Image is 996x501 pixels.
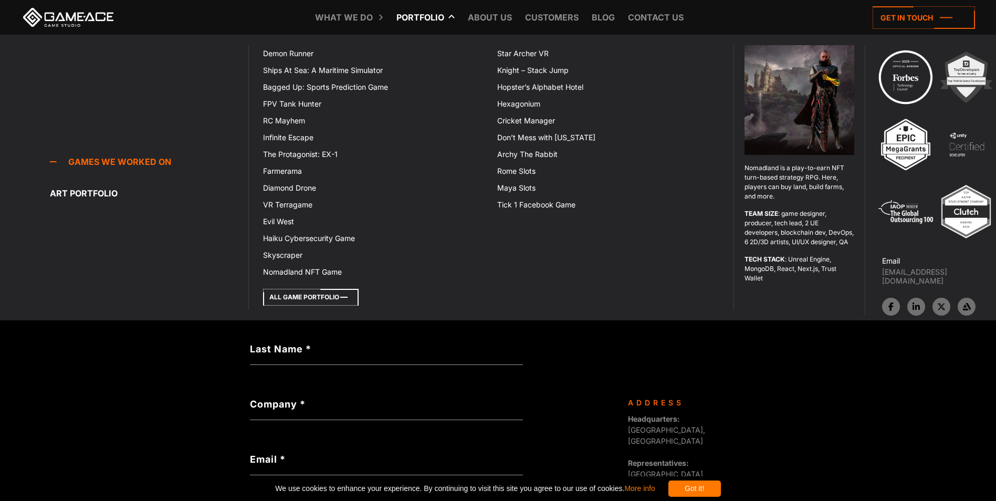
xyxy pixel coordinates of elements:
[491,79,725,96] a: Hopster’s Alphabet Hotel
[491,45,725,62] a: Star Archer VR
[257,230,491,247] a: Haiku Cybersecurity Game
[624,484,655,493] a: More info
[491,129,725,146] a: Don’t Mess with [US_STATE]
[263,289,359,306] a: All Game Portfolio
[257,196,491,213] a: VR Terragame
[491,163,725,180] a: Rome Slots
[250,397,523,411] label: Company *
[257,180,491,196] a: Diamond Drone
[628,397,738,408] div: Address
[628,414,680,423] strong: Headquarters:
[250,452,523,466] label: Email *
[491,112,725,129] a: Cricket Manager
[882,256,900,265] strong: Email
[491,196,725,213] a: Tick 1 Facebook Game
[257,247,491,264] a: Skyscraper
[50,151,249,172] a: Games we worked on
[50,183,249,204] a: Art portfolio
[882,267,996,285] a: [EMAIL_ADDRESS][DOMAIN_NAME]
[877,116,935,173] img: 3
[877,183,935,241] img: 5
[937,48,995,106] img: 2
[628,414,705,445] span: [GEOGRAPHIC_DATA], [GEOGRAPHIC_DATA]
[745,255,854,283] p: : Unreal Engine, MongoDB, React, Next.js, Trust Wallet
[257,79,491,96] a: Bagged Up: Sports Prediction Game
[257,129,491,146] a: Infinite Escape
[937,183,995,241] img: Top ar vr development company gaming 2025 game ace
[745,210,778,217] strong: TEAM SIZE
[938,116,995,173] img: 4
[250,342,523,356] label: Last Name *
[745,163,854,201] p: Nomadland is a play-to-earn NFT turn-based strategy RPG. Here, players can buy land, build farms,...
[668,481,721,497] div: Got it!
[257,163,491,180] a: Farmerama
[257,112,491,129] a: RC Mayhem
[491,96,725,112] a: Hexagonium
[873,6,975,29] a: Get in touch
[745,255,785,263] strong: TECH STACK
[877,48,935,106] img: Technology council badge program ace 2025 game ace
[275,481,655,497] span: We use cookies to enhance your experience. By continuing to visit this site you agree to our use ...
[628,458,689,467] strong: Representatives:
[745,209,854,247] p: : game designer, producer, tech lead, 2 UE developers, blockchain dev, DevOps, 6 2D/3D artists, U...
[257,213,491,230] a: Evil West
[257,62,491,79] a: Ships At Sea: A Maritime Simulator
[257,96,491,112] a: FPV Tank Hunter
[257,45,491,62] a: Demon Runner
[257,264,491,280] a: Nomadland NFT Game
[491,62,725,79] a: Knight – Stack Jump
[257,146,491,163] a: The Protagonist: EX-1
[491,146,725,163] a: Archy The Rabbit
[491,180,725,196] a: Maya Slots
[745,45,854,155] img: Nomadland game top menu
